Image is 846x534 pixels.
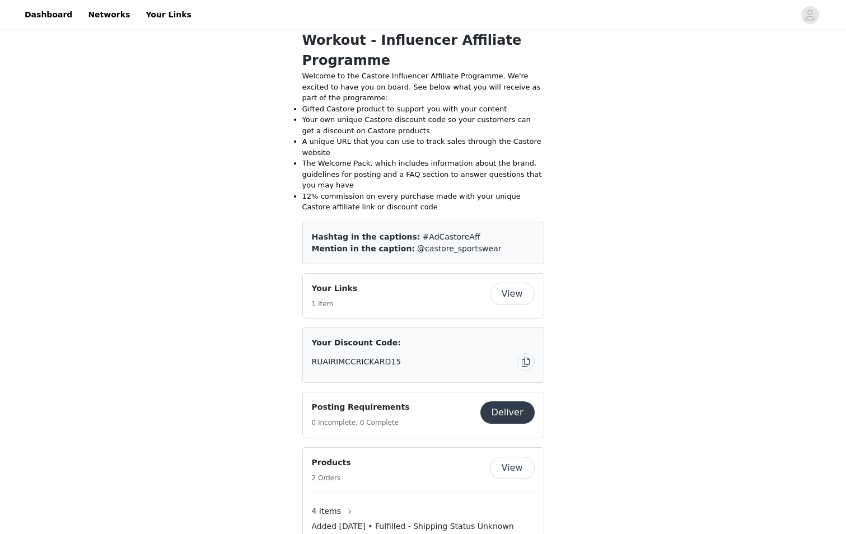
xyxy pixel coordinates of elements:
[302,30,544,71] h1: Workout - Influencer Affiliate Programme
[805,6,815,24] div: avatar
[312,418,410,428] h5: 0 Incomplete, 0 Complete
[312,299,358,309] h5: 1 Item
[312,401,410,413] h4: Posting Requirements
[81,2,137,27] a: Networks
[302,158,544,191] li: The Welcome Pack, which includes information about the brand, guidelines for posting and a FAQ se...
[490,457,535,479] button: View
[312,521,514,532] span: Added [DATE] • Fulfilled - Shipping Status Unknown
[302,71,544,104] p: Welcome to the Castore Influencer Affiliate Programme. We're excited to have you on board. See be...
[312,337,401,349] span: Your Discount Code:
[312,283,358,294] h4: Your Links
[302,191,544,213] li: 12% commission on every purchase made with your unique Castore affiliate link or discount code
[417,244,501,253] span: @castore_sportswear
[302,104,544,115] li: Gifted Castore product to support you with your content
[312,473,351,483] h5: 2 Orders
[480,401,535,424] button: Deliver
[312,457,351,469] h4: Products
[18,2,79,27] a: Dashboard
[312,232,420,241] span: Hashtag in the captions:
[312,244,415,253] span: Mention in the caption:
[312,505,342,517] span: 4 Items
[139,2,198,27] a: Your Links
[302,114,544,136] li: Your own unique Castore discount code so your customers can get a discount on Castore products
[312,356,401,368] span: RUAIRIMCCRICKARD15
[490,283,535,305] button: View
[302,136,544,158] li: A unique URL that you can use to track sales through the Castore website
[302,392,544,438] div: Posting Requirements
[423,232,480,241] span: #AdCastoreAff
